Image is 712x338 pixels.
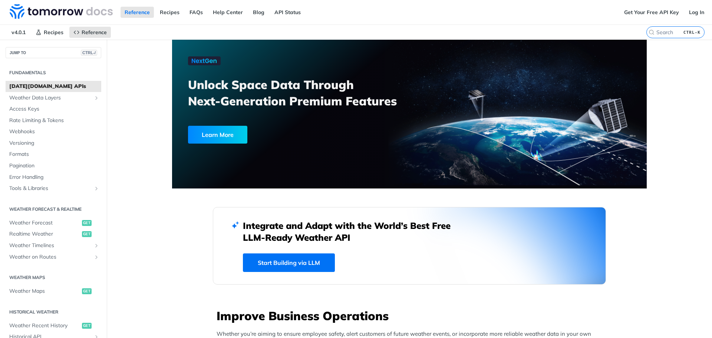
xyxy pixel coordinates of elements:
a: Recipes [32,27,67,38]
button: Show subpages for Weather on Routes [93,254,99,260]
span: CTRL-/ [81,50,97,56]
span: Rate Limiting & Tokens [9,117,99,124]
a: Weather Mapsget [6,286,101,297]
a: Access Keys [6,104,101,115]
svg: Search [649,29,655,35]
span: Realtime Weather [9,230,80,238]
span: Weather Data Layers [9,94,92,102]
button: Show subpages for Tools & Libraries [93,186,99,191]
h3: Improve Business Operations [217,308,606,324]
span: Formats [9,151,99,158]
span: Tools & Libraries [9,185,92,192]
span: get [82,288,92,294]
h2: Integrate and Adapt with the World’s Best Free LLM-Ready Weather API [243,220,462,243]
button: Show subpages for Weather Data Layers [93,95,99,101]
a: Weather Forecastget [6,217,101,229]
span: get [82,231,92,237]
span: Weather on Routes [9,253,92,261]
a: Weather Recent Historyget [6,320,101,331]
span: Access Keys [9,105,99,113]
a: Pagination [6,160,101,171]
kbd: CTRL-K [682,29,702,36]
span: Reference [82,29,107,36]
span: Weather Forecast [9,219,80,227]
span: Weather Timelines [9,242,92,249]
a: Formats [6,149,101,160]
a: Rate Limiting & Tokens [6,115,101,126]
span: Versioning [9,140,99,147]
a: Versioning [6,138,101,149]
span: get [82,220,92,226]
a: Reference [121,7,154,18]
a: Recipes [156,7,184,18]
img: Tomorrow.io Weather API Docs [10,4,113,19]
img: NextGen [188,56,221,65]
span: Pagination [9,162,99,170]
a: Get Your Free API Key [620,7,683,18]
a: API Status [270,7,305,18]
a: Start Building via LLM [243,253,335,272]
a: Weather on RoutesShow subpages for Weather on Routes [6,252,101,263]
h2: Historical Weather [6,309,101,315]
button: JUMP TOCTRL-/ [6,47,101,58]
span: Error Handling [9,174,99,181]
a: Blog [249,7,268,18]
a: Realtime Weatherget [6,229,101,240]
span: Weather Recent History [9,322,80,329]
a: Weather Data LayersShow subpages for Weather Data Layers [6,92,101,104]
div: Learn More [188,126,247,144]
button: Show subpages for Weather Timelines [93,243,99,249]
a: Weather TimelinesShow subpages for Weather Timelines [6,240,101,251]
span: get [82,323,92,329]
h2: Weather Maps [6,274,101,281]
a: Webhooks [6,126,101,137]
span: v4.0.1 [7,27,30,38]
a: Learn More [188,126,372,144]
a: Help Center [209,7,247,18]
span: Webhooks [9,128,99,135]
a: Tools & LibrariesShow subpages for Tools & Libraries [6,183,101,194]
a: Log In [685,7,708,18]
a: [DATE][DOMAIN_NAME] APIs [6,81,101,92]
a: Error Handling [6,172,101,183]
a: FAQs [185,7,207,18]
span: [DATE][DOMAIN_NAME] APIs [9,83,99,90]
span: Recipes [44,29,63,36]
span: Weather Maps [9,288,80,295]
h2: Weather Forecast & realtime [6,206,101,213]
h2: Fundamentals [6,69,101,76]
h3: Unlock Space Data Through Next-Generation Premium Features [188,76,418,109]
a: Reference [69,27,111,38]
